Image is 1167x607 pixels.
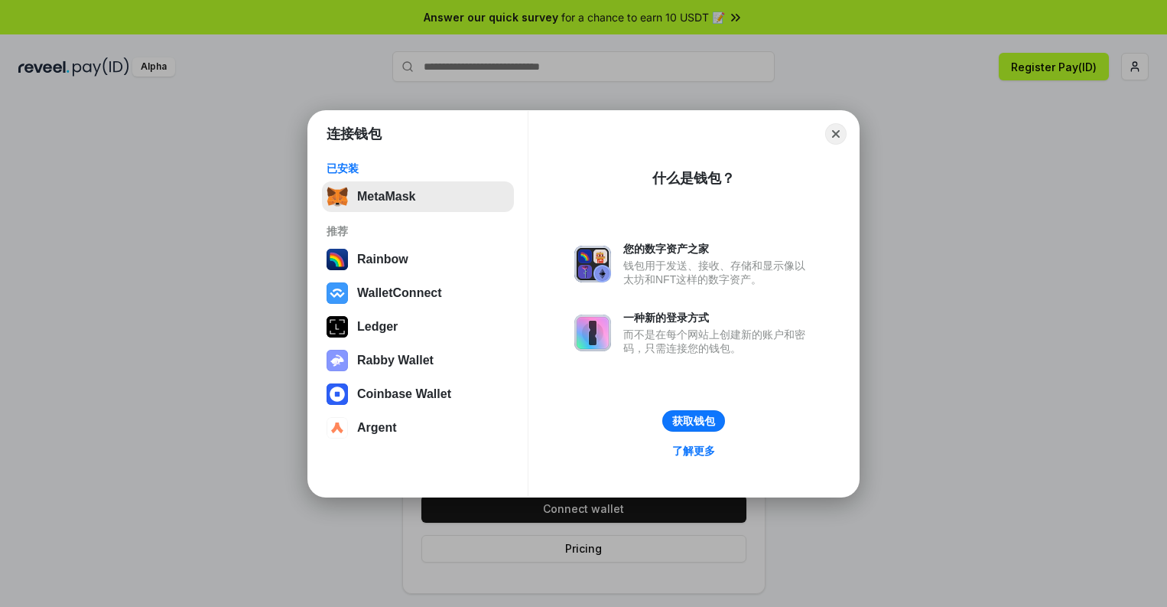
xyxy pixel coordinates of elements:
img: svg+xml,%3Csvg%20width%3D%2228%22%20height%3D%2228%22%20viewBox%3D%220%200%2028%2028%22%20fill%3D... [327,282,348,304]
button: MetaMask [322,181,514,212]
div: WalletConnect [357,286,442,300]
button: WalletConnect [322,278,514,308]
button: 获取钱包 [662,410,725,432]
div: 获取钱包 [672,414,715,428]
h1: 连接钱包 [327,125,382,143]
div: Rainbow [357,253,408,266]
img: svg+xml,%3Csvg%20width%3D%2228%22%20height%3D%2228%22%20viewBox%3D%220%200%2028%2028%22%20fill%3D... [327,417,348,439]
img: svg+xml,%3Csvg%20width%3D%2228%22%20height%3D%2228%22%20viewBox%3D%220%200%2028%2028%22%20fill%3D... [327,383,348,405]
button: Close [825,123,847,145]
button: Ledger [322,312,514,342]
button: Argent [322,413,514,443]
img: svg+xml,%3Csvg%20xmlns%3D%22http%3A%2F%2Fwww.w3.org%2F2000%2Fsvg%22%20width%3D%2228%22%20height%3... [327,316,348,338]
img: svg+xml,%3Csvg%20xmlns%3D%22http%3A%2F%2Fwww.w3.org%2F2000%2Fsvg%22%20fill%3D%22none%22%20viewBox... [327,350,348,371]
div: Argent [357,421,397,435]
div: 钱包用于发送、接收、存储和显示像以太坊和NFT这样的数字资产。 [623,259,813,286]
button: Rabby Wallet [322,345,514,376]
button: Rainbow [322,244,514,275]
img: svg+xml,%3Csvg%20fill%3D%22none%22%20height%3D%2233%22%20viewBox%3D%220%200%2035%2033%22%20width%... [327,186,348,207]
div: 已安装 [327,162,509,175]
div: 了解更多 [672,444,715,458]
div: 您的数字资产之家 [623,242,813,256]
div: 一种新的登录方式 [623,311,813,325]
div: 推荐 [327,224,509,238]
div: 什么是钱包？ [652,169,735,188]
img: svg+xml,%3Csvg%20xmlns%3D%22http%3A%2F%2Fwww.w3.org%2F2000%2Fsvg%22%20fill%3D%22none%22%20viewBox... [574,315,611,351]
button: Coinbase Wallet [322,379,514,410]
div: Rabby Wallet [357,354,434,367]
div: Ledger [357,320,398,334]
div: 而不是在每个网站上创建新的账户和密码，只需连接您的钱包。 [623,328,813,355]
img: svg+xml,%3Csvg%20width%3D%22120%22%20height%3D%22120%22%20viewBox%3D%220%200%20120%20120%22%20fil... [327,249,348,270]
div: MetaMask [357,190,415,204]
a: 了解更多 [663,441,724,461]
img: svg+xml,%3Csvg%20xmlns%3D%22http%3A%2F%2Fwww.w3.org%2F2000%2Fsvg%22%20fill%3D%22none%22%20viewBox... [574,246,611,282]
div: Coinbase Wallet [357,387,451,401]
